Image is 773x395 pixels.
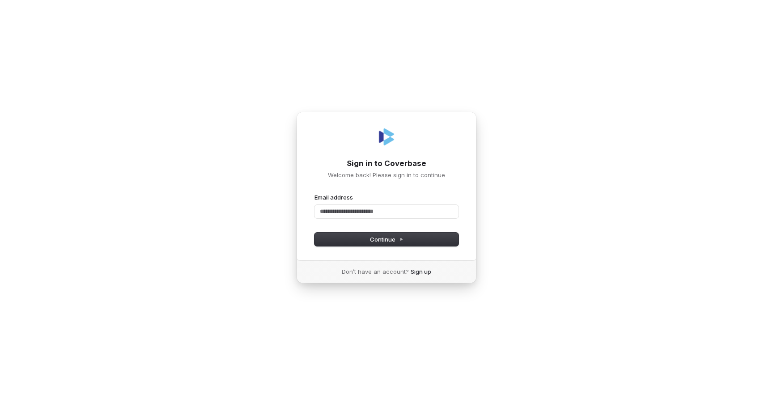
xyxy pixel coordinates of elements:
span: Don’t have an account? [342,268,409,276]
button: Continue [314,233,459,246]
p: Welcome back! Please sign in to continue [314,171,459,179]
span: Continue [370,235,403,243]
img: Coverbase [376,126,397,148]
label: Email address [314,193,353,201]
h1: Sign in to Coverbase [314,158,459,169]
a: Sign up [411,268,431,276]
